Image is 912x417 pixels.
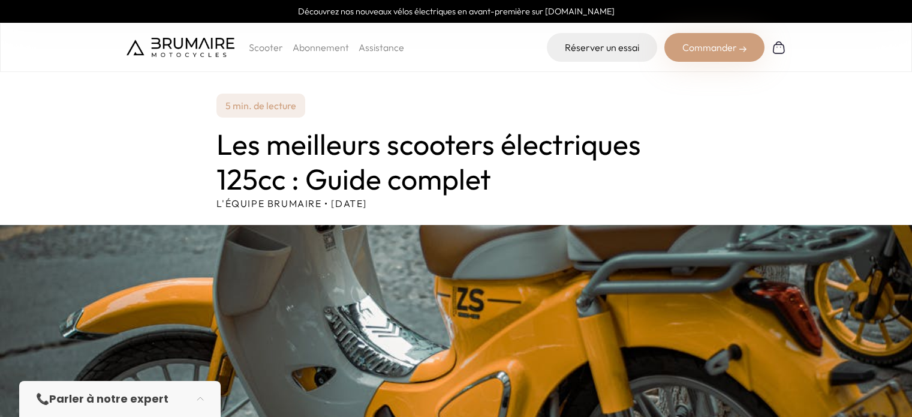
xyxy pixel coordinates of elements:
img: Brumaire Motocycles [127,38,234,57]
a: Assistance [359,41,404,53]
img: Panier [772,40,786,55]
div: Commander [664,33,764,62]
h1: Les meilleurs scooters électriques 125cc : Guide complet [216,127,696,196]
a: Abonnement [293,41,349,53]
p: 5 min. de lecture [216,94,305,118]
img: right-arrow-2.png [739,46,747,53]
a: Réserver un essai [547,33,657,62]
p: Scooter [249,40,283,55]
p: L'équipe Brumaire • [DATE] [216,196,696,211]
